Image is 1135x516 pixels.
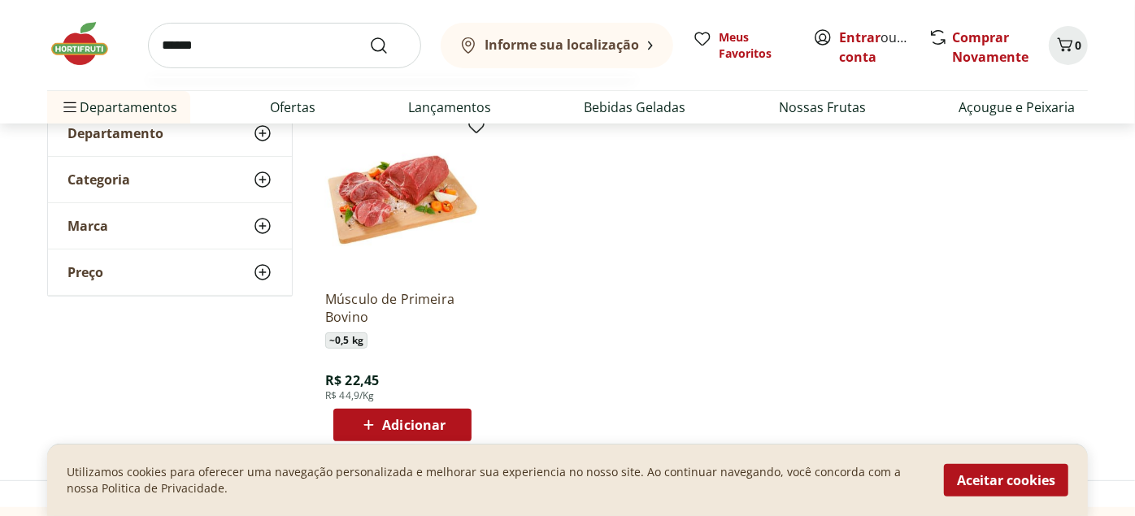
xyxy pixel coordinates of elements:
button: Departamento [48,111,292,156]
a: Açougue e Peixaria [959,98,1075,117]
span: Adicionar [382,418,446,431]
a: Músculo de Primeira Bovino [325,290,480,326]
a: Ofertas [270,98,315,117]
img: Músculo de Primeira Bovino [325,123,480,277]
button: Aceitar cookies [944,464,1068,496]
a: Criar conta [839,28,928,66]
button: Informe sua localização [441,23,673,68]
span: R$ 44,9/Kg [325,389,375,402]
span: Departamentos [60,88,177,127]
span: Marca [67,218,108,234]
a: Meus Favoritos [693,29,794,62]
a: Nossas Frutas [779,98,866,117]
button: Preço [48,249,292,295]
a: Comprar Novamente [952,28,1028,66]
span: Meus Favoritos [719,29,794,62]
button: Marca [48,203,292,249]
img: Hortifruti [47,20,128,68]
span: Preço [67,264,103,280]
span: Departamento [67,125,163,141]
button: Carrinho [1049,26,1088,65]
span: 0 [1075,37,1081,53]
button: Categoria [48,157,292,202]
span: ou [839,28,911,67]
a: Entrar [839,28,881,46]
span: Categoria [67,171,130,188]
button: Menu [60,88,80,127]
button: Adicionar [333,409,472,441]
span: R$ 22,45 [325,371,379,389]
span: ~ 0,5 kg [325,332,367,349]
input: search [148,23,421,68]
a: Lançamentos [408,98,491,117]
button: Submit Search [369,36,408,55]
b: Informe sua localização [485,36,639,54]
p: Utilizamos cookies para oferecer uma navegação personalizada e melhorar sua experiencia no nosso ... [67,464,924,496]
a: Bebidas Geladas [585,98,686,117]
